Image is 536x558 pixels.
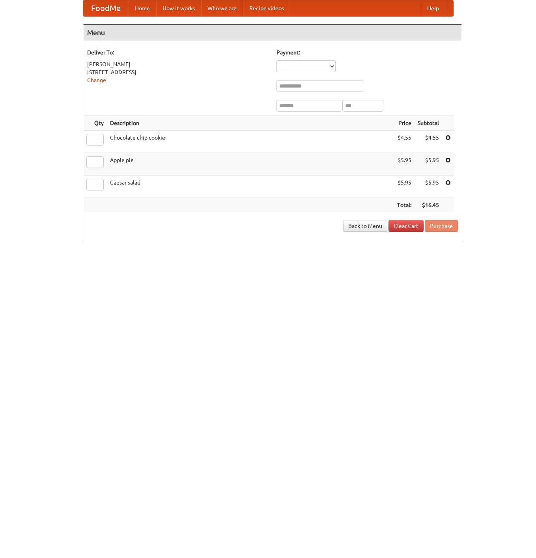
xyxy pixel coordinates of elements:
[394,116,415,131] th: Price
[394,131,415,153] td: $4.55
[415,153,442,175] td: $5.95
[107,131,394,153] td: Chocolate chip cookie
[425,220,458,232] button: Purchase
[243,0,290,16] a: Recipe videos
[107,153,394,175] td: Apple pie
[201,0,243,16] a: Who we are
[87,77,106,83] a: Change
[276,49,458,56] h5: Payment:
[87,60,269,68] div: [PERSON_NAME]
[87,49,269,56] h5: Deliver To:
[415,116,442,131] th: Subtotal
[394,198,415,213] th: Total:
[87,68,269,76] div: [STREET_ADDRESS]
[394,153,415,175] td: $5.95
[421,0,445,16] a: Help
[156,0,201,16] a: How it works
[415,175,442,198] td: $5.95
[129,0,156,16] a: Home
[107,116,394,131] th: Description
[415,131,442,153] td: $4.55
[83,0,129,16] a: FoodMe
[83,116,107,131] th: Qty
[394,175,415,198] td: $5.95
[388,220,424,232] a: Clear Cart
[107,175,394,198] td: Caesar salad
[415,198,442,213] th: $16.45
[343,220,387,232] a: Back to Menu
[83,25,462,41] h4: Menu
